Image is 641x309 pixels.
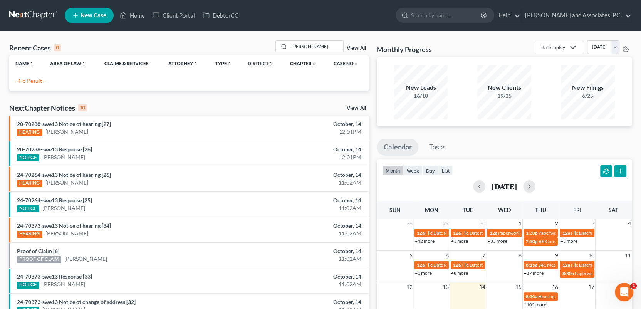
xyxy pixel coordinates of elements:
a: Area of Lawunfold_more [50,60,86,66]
p: - No Result - [15,77,363,85]
span: 12a [416,230,424,236]
a: +105 more [524,302,546,307]
span: 341 Meeting for [PERSON_NAME] [538,262,607,268]
span: Sun [389,207,401,213]
a: Home [116,8,149,22]
a: +3 more [451,238,468,244]
div: NOTICE [17,205,39,212]
span: 8:30a [562,270,574,276]
a: 24-70373-swe13 Response [33] [17,273,92,280]
i: unfold_more [354,62,358,66]
a: DebtorCC [199,8,242,22]
span: File Date for [PERSON_NAME] [425,262,487,268]
input: Search by name... [411,8,482,22]
div: 19/25 [477,92,531,100]
a: 24-70264-swe13 Notice of hearing [26] [17,171,111,178]
div: New Leads [394,83,448,92]
div: 12:01PM [252,153,362,161]
a: [PERSON_NAME] [42,204,85,212]
i: unfold_more [29,62,34,66]
div: October, 14 [252,273,362,280]
span: Thu [535,207,546,213]
div: October, 14 [252,146,362,153]
span: 14 [478,282,486,292]
a: 24-70373-swe13 Notice of hearing [34] [17,222,111,229]
span: File Date for [PERSON_NAME] [571,262,632,268]
div: PROOF OF CLAIM [17,256,61,263]
div: New Filings [561,83,615,92]
span: Mon [425,207,438,213]
span: 8:15a [526,262,537,268]
a: +33 more [487,238,507,244]
div: 16/10 [394,92,448,100]
a: [PERSON_NAME] and Associates, P.C. [521,8,631,22]
div: 11:02AM [252,204,362,212]
span: 12a [453,230,461,236]
span: Paperwork appt for [PERSON_NAME] [498,230,574,236]
span: New Case [81,13,106,18]
span: File Date for [PERSON_NAME] [571,230,632,236]
a: [PERSON_NAME] [42,153,85,161]
span: 3 [591,219,595,228]
span: Wed [498,207,511,213]
span: 12a [562,230,570,236]
a: Chapterunfold_more [290,60,316,66]
span: 16 [551,282,559,292]
span: 1 [518,219,522,228]
span: 6 [445,251,450,260]
span: 2:30p [526,238,538,244]
span: 10 [587,251,595,260]
button: list [438,165,453,176]
span: 15 [515,282,522,292]
a: Tasks [422,139,452,156]
div: New Clients [477,83,531,92]
a: [PERSON_NAME] [45,179,88,186]
span: 30 [478,219,486,228]
a: Client Portal [149,8,199,22]
a: View All [347,45,366,51]
a: Districtunfold_more [248,60,273,66]
i: unfold_more [312,62,316,66]
div: October, 14 [252,247,362,255]
a: Typeunfold_more [215,60,232,66]
a: Nameunfold_more [15,60,34,66]
span: 5 [408,251,413,260]
i: unfold_more [81,62,86,66]
a: +42 more [414,238,434,244]
a: Help [495,8,520,22]
span: 12a [416,262,424,268]
div: 0 [54,44,61,51]
a: Case Nounfold_more [334,60,358,66]
iframe: Intercom live chat [615,283,633,301]
a: 20-70288-swe13 Notice of hearing [27] [17,121,111,127]
a: 24-70373-swe13 Notice of change of address [32] [17,299,136,305]
div: October, 14 [252,298,362,306]
span: 13 [442,282,450,292]
span: 2 [554,219,559,228]
h2: [DATE] [492,182,517,190]
a: Calendar [377,139,418,156]
span: 12 [405,282,413,292]
span: 11 [624,251,632,260]
div: 11:02AM [252,230,362,237]
div: 6/25 [561,92,615,100]
a: +3 more [414,270,431,276]
a: +8 more [451,270,468,276]
div: 11:02AM [252,255,362,263]
span: 1:30p [526,230,538,236]
div: Bankruptcy [541,44,565,50]
a: +17 more [524,270,544,276]
span: 12a [562,262,570,268]
span: File Date for [PERSON_NAME][GEOGRAPHIC_DATA] [461,262,570,268]
span: File Date for [PERSON_NAME] [425,230,487,236]
span: 18 [624,282,632,292]
a: [PERSON_NAME] [64,255,107,263]
div: October, 14 [252,120,362,128]
span: 28 [405,219,413,228]
a: [PERSON_NAME] [42,280,85,288]
a: 24-70264-swe13 Response [25] [17,197,92,203]
div: HEARING [17,129,42,136]
span: 12a [489,230,497,236]
div: October, 14 [252,196,362,204]
a: Proof of Claim [6] [17,248,59,254]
